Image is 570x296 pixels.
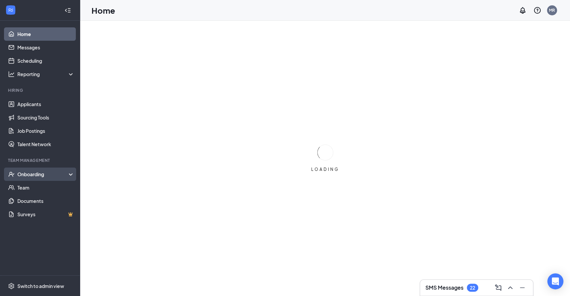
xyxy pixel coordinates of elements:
[309,167,342,172] div: LOADING
[470,285,475,291] div: 22
[17,97,74,111] a: Applicants
[8,71,15,77] svg: Analysis
[8,158,73,163] div: Team Management
[91,5,115,16] h1: Home
[8,171,15,178] svg: UserCheck
[17,111,74,124] a: Sourcing Tools
[17,181,74,194] a: Team
[519,6,527,14] svg: Notifications
[17,41,74,54] a: Messages
[493,282,504,293] button: ComposeMessage
[506,284,514,292] svg: ChevronUp
[505,282,516,293] button: ChevronUp
[549,7,555,13] div: MR
[64,7,71,14] svg: Collapse
[17,208,74,221] a: SurveysCrown
[7,7,14,13] svg: WorkstreamLogo
[17,171,69,178] div: Onboarding
[425,284,463,291] h3: SMS Messages
[17,194,74,208] a: Documents
[17,283,64,289] div: Switch to admin view
[547,273,563,289] div: Open Intercom Messenger
[8,87,73,93] div: Hiring
[533,6,541,14] svg: QuestionInfo
[17,124,74,137] a: Job Postings
[17,54,74,67] a: Scheduling
[17,27,74,41] a: Home
[17,137,74,151] a: Talent Network
[8,283,15,289] svg: Settings
[17,71,75,77] div: Reporting
[518,284,526,292] svg: Minimize
[494,284,502,292] svg: ComposeMessage
[517,282,528,293] button: Minimize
